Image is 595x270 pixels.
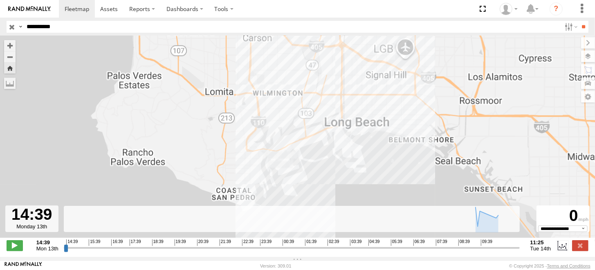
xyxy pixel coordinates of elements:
strong: 14:39 [36,239,58,245]
span: 00:39 [283,239,294,246]
div: © Copyright 2025 - [509,263,591,268]
label: Measure [4,78,16,89]
span: Tue 14th Oct 2025 [530,245,551,252]
span: 15:39 [89,239,100,246]
span: 03:39 [350,239,361,246]
span: Mon 13th Oct 2025 [36,245,58,252]
div: Zulema McIntosch [497,3,521,15]
label: Play/Stop [7,240,23,251]
label: Close [572,240,588,251]
strong: 11:25 [530,239,551,245]
span: 02:39 [328,239,339,246]
span: 01:39 [305,239,317,246]
a: Terms and Conditions [547,263,591,268]
a: Visit our Website [4,262,42,270]
span: 14:39 [66,239,78,246]
button: Zoom in [4,40,16,51]
div: Version: 309.01 [260,263,291,268]
span: 04:39 [368,239,380,246]
img: rand-logo.svg [8,6,51,12]
span: 21:39 [220,239,231,246]
span: 06:39 [413,239,425,246]
label: Search Query [17,21,24,33]
button: Zoom Home [4,62,16,74]
span: 07:39 [436,239,447,246]
div: 0 [538,207,588,225]
span: 19:39 [175,239,186,246]
span: 08:39 [458,239,470,246]
span: 20:39 [197,239,209,246]
span: 05:39 [391,239,402,246]
span: 16:39 [111,239,123,246]
span: 18:39 [152,239,164,246]
span: 23:39 [260,239,272,246]
span: 22:39 [242,239,254,246]
span: 17:39 [130,239,141,246]
label: Search Filter Options [561,21,579,33]
span: 09:39 [481,239,492,246]
label: Map Settings [581,91,595,103]
button: Zoom out [4,51,16,62]
i: ? [550,2,563,16]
